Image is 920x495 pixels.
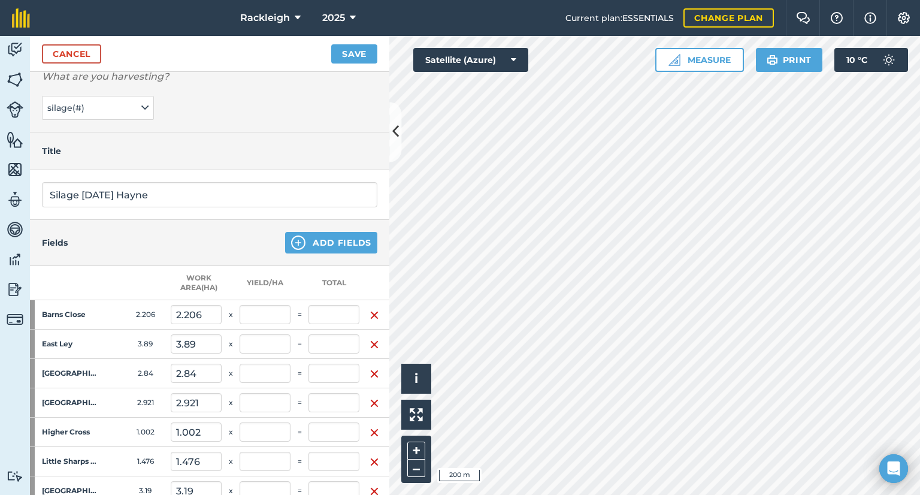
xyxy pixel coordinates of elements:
strong: Higher Cross [42,427,98,437]
button: Save [331,44,377,64]
td: x [222,330,240,359]
th: Work area ( Ha ) [171,266,222,300]
img: svg+xml;base64,PD94bWwgdmVyc2lvbj0iMS4wIiBlbmNvZGluZz0idXRmLTgiPz4KPCEtLSBHZW5lcmF0b3I6IEFkb2JlIE... [7,250,23,268]
img: svg+xml;base64,PD94bWwgdmVyc2lvbj0iMS4wIiBlbmNvZGluZz0idXRmLTgiPz4KPCEtLSBHZW5lcmF0b3I6IEFkb2JlIE... [7,41,23,59]
span: silage ( # ) [47,101,87,114]
td: 2.921 [120,388,171,418]
button: Satellite (Azure) [413,48,528,72]
td: 1.476 [120,447,171,476]
img: svg+xml;base64,PD94bWwgdmVyc2lvbj0iMS4wIiBlbmNvZGluZz0idXRmLTgiPz4KPCEtLSBHZW5lcmF0b3I6IEFkb2JlIE... [7,470,23,482]
button: Measure [655,48,744,72]
img: svg+xml;base64,PD94bWwgdmVyc2lvbj0iMS4wIiBlbmNvZGluZz0idXRmLTgiPz4KPCEtLSBHZW5lcmF0b3I6IEFkb2JlIE... [7,221,23,239]
a: Change plan [683,8,774,28]
strong: Little Sharps close [42,457,98,466]
span: i [414,371,418,386]
td: = [290,359,308,388]
td: x [222,359,240,388]
td: = [290,447,308,476]
img: svg+xml;base64,PHN2ZyB4bWxucz0iaHR0cDovL3d3dy53My5vcmcvMjAwMC9zdmciIHdpZHRoPSI1NiIgaGVpZ2h0PSI2MC... [7,71,23,89]
td: x [222,418,240,447]
span: Current plan : ESSENTIALS [565,11,674,25]
td: 2.84 [120,359,171,388]
img: Four arrows, one pointing top left, one top right, one bottom right and the last bottom left [410,408,423,421]
img: svg+xml;base64,PHN2ZyB4bWxucz0iaHR0cDovL3d3dy53My5vcmcvMjAwMC9zdmciIHdpZHRoPSIxNiIgaGVpZ2h0PSIyNC... [370,455,379,469]
img: svg+xml;base64,PHN2ZyB4bWxucz0iaHR0cDovL3d3dy53My5vcmcvMjAwMC9zdmciIHdpZHRoPSIxOSIgaGVpZ2h0PSIyNC... [767,53,778,67]
img: svg+xml;base64,PHN2ZyB4bWxucz0iaHR0cDovL3d3dy53My5vcmcvMjAwMC9zdmciIHdpZHRoPSIxNiIgaGVpZ2h0PSIyNC... [370,337,379,352]
img: svg+xml;base64,PHN2ZyB4bWxucz0iaHR0cDovL3d3dy53My5vcmcvMjAwMC9zdmciIHdpZHRoPSIxNiIgaGVpZ2h0PSIyNC... [370,396,379,411]
img: svg+xml;base64,PD94bWwgdmVyc2lvbj0iMS4wIiBlbmNvZGluZz0idXRmLTgiPz4KPCEtLSBHZW5lcmF0b3I6IEFkb2JlIE... [877,48,901,72]
em: What are you harvesting? [42,71,169,82]
th: Yield / Ha [240,266,290,300]
td: 2.206 [120,300,171,330]
strong: Barns Close [42,310,98,319]
img: svg+xml;base64,PHN2ZyB4bWxucz0iaHR0cDovL3d3dy53My5vcmcvMjAwMC9zdmciIHdpZHRoPSIxNiIgaGVpZ2h0PSIyNC... [370,425,379,440]
td: = [290,388,308,418]
img: fieldmargin Logo [12,8,30,28]
th: Total [308,266,359,300]
strong: [GEOGRAPHIC_DATA] [42,398,98,408]
img: svg+xml;base64,PHN2ZyB4bWxucz0iaHR0cDovL3d3dy53My5vcmcvMjAwMC9zdmciIHdpZHRoPSI1NiIgaGVpZ2h0PSI2MC... [7,131,23,149]
button: Add Fields [285,232,377,253]
img: A question mark icon [830,12,844,24]
button: silage(#) [42,96,154,120]
img: A cog icon [897,12,911,24]
td: x [222,388,240,418]
span: Rackleigh [240,11,290,25]
img: Two speech bubbles overlapping with the left bubble in the forefront [796,12,810,24]
span: 2025 [322,11,345,25]
div: Open Intercom Messenger [879,454,908,483]
td: = [290,330,308,359]
button: 10 °C [834,48,908,72]
button: + [407,442,425,460]
img: svg+xml;base64,PD94bWwgdmVyc2lvbj0iMS4wIiBlbmNvZGluZz0idXRmLTgiPz4KPCEtLSBHZW5lcmF0b3I6IEFkb2JlIE... [7,311,23,328]
h4: Fields [42,236,68,249]
td: = [290,300,308,330]
img: Ruler icon [668,54,680,66]
img: svg+xml;base64,PHN2ZyB4bWxucz0iaHR0cDovL3d3dy53My5vcmcvMjAwMC9zdmciIHdpZHRoPSIxNiIgaGVpZ2h0PSIyNC... [370,308,379,322]
button: i [401,364,431,394]
td: x [222,300,240,330]
strong: [GEOGRAPHIC_DATA] [42,369,98,378]
button: Print [756,48,823,72]
img: svg+xml;base64,PHN2ZyB4bWxucz0iaHR0cDovL3d3dy53My5vcmcvMjAwMC9zdmciIHdpZHRoPSI1NiIgaGVpZ2h0PSI2MC... [7,161,23,179]
h4: Title [42,144,377,158]
img: svg+xml;base64,PD94bWwgdmVyc2lvbj0iMS4wIiBlbmNvZGluZz0idXRmLTgiPz4KPCEtLSBHZW5lcmF0b3I6IEFkb2JlIE... [7,280,23,298]
td: 3.89 [120,330,171,359]
img: svg+xml;base64,PHN2ZyB4bWxucz0iaHR0cDovL3d3dy53My5vcmcvMjAwMC9zdmciIHdpZHRoPSIxNiIgaGVpZ2h0PSIyNC... [370,367,379,381]
span: 10 ° C [846,48,867,72]
img: svg+xml;base64,PHN2ZyB4bWxucz0iaHR0cDovL3d3dy53My5vcmcvMjAwMC9zdmciIHdpZHRoPSIxNyIgaGVpZ2h0PSIxNy... [864,11,876,25]
td: 1.002 [120,418,171,447]
button: – [407,460,425,477]
td: x [222,447,240,476]
strong: East Ley [42,339,98,349]
img: svg+xml;base64,PD94bWwgdmVyc2lvbj0iMS4wIiBlbmNvZGluZz0idXRmLTgiPz4KPCEtLSBHZW5lcmF0b3I6IEFkb2JlIE... [7,191,23,209]
img: svg+xml;base64,PHN2ZyB4bWxucz0iaHR0cDovL3d3dy53My5vcmcvMjAwMC9zdmciIHdpZHRoPSIxNCIgaGVpZ2h0PSIyNC... [291,236,305,250]
td: = [290,418,308,447]
a: Cancel [42,44,101,64]
input: What needs doing? [42,182,377,207]
img: svg+xml;base64,PD94bWwgdmVyc2lvbj0iMS4wIiBlbmNvZGluZz0idXRmLTgiPz4KPCEtLSBHZW5lcmF0b3I6IEFkb2JlIE... [7,101,23,118]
